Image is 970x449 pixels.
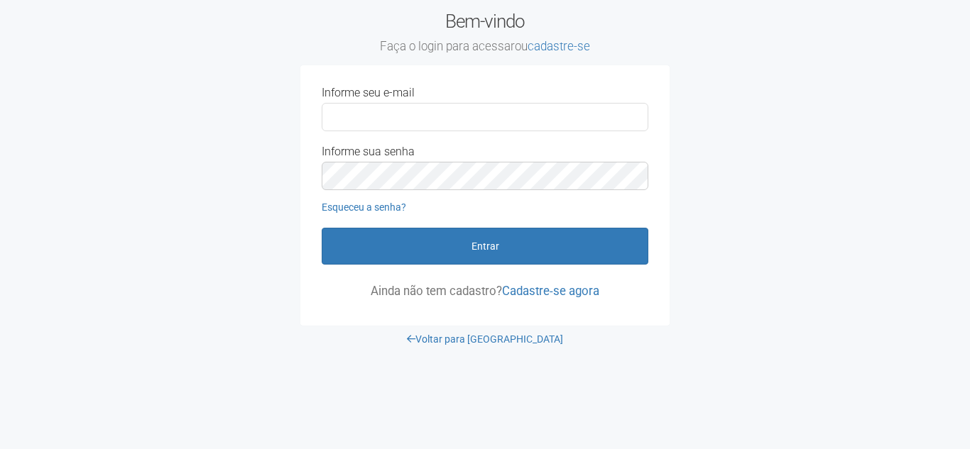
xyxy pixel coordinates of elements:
[322,284,648,297] p: Ainda não tem cadastro?
[407,333,563,345] a: Voltar para [GEOGRAPHIC_DATA]
[322,87,415,99] label: Informe seu e-mail
[300,11,670,55] h2: Bem-vindo
[515,39,590,53] span: ou
[322,145,415,158] label: Informe sua senha
[528,39,590,53] a: cadastre-se
[322,228,648,265] button: Entrar
[322,201,406,213] a: Esqueceu a senha?
[300,39,670,55] small: Faça o login para acessar
[502,284,599,298] a: Cadastre-se agora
